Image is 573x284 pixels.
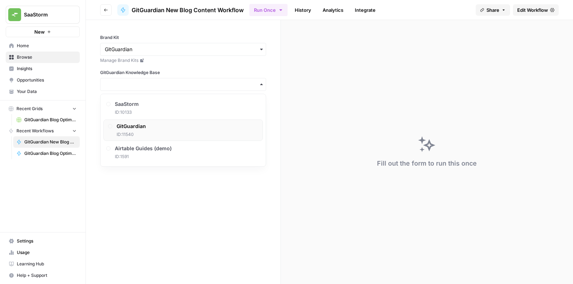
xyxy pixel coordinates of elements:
[6,126,80,136] button: Recent Workflows
[249,4,288,16] button: Run Once
[117,123,146,130] span: GitGuardian
[290,4,315,16] a: History
[6,247,80,258] a: Usage
[17,43,77,49] span: Home
[17,249,77,256] span: Usage
[351,4,380,16] a: Integrate
[13,114,80,126] a: GitGuardian Blog Optimisation
[24,139,77,145] span: GitGuardian New Blog Content Workflow
[517,6,548,14] span: Edit Workflow
[486,6,499,14] span: Share
[476,4,510,16] button: Share
[17,77,77,83] span: Opportunities
[17,261,77,267] span: Learning Hub
[100,34,266,41] label: Brand Kit
[6,6,80,24] button: Workspace: SaaStorm
[16,128,54,134] span: Recent Workflows
[100,94,266,108] p: Select the knowledge base containing GitGuardian's internal content for finding relevant internal...
[17,54,77,60] span: Browse
[17,65,77,72] span: Insights
[513,4,559,16] a: Edit Workflow
[132,6,244,14] span: GitGuardian New Blog Content Workflow
[105,46,261,53] input: GitGuardian
[24,150,77,157] span: GitGuardian Blog Optimisation Workflow
[8,8,21,21] img: SaaStorm Logo
[6,235,80,247] a: Settings
[6,74,80,86] a: Opportunities
[6,63,80,74] a: Insights
[34,28,45,35] span: New
[6,86,80,97] a: Your Data
[6,40,80,52] a: Home
[318,4,348,16] a: Analytics
[17,272,77,279] span: Help + Support
[117,131,146,138] span: ID: 11540
[377,158,477,168] div: Fill out the form to run this once
[17,88,77,95] span: Your Data
[13,136,80,148] a: GitGuardian New Blog Content Workflow
[6,270,80,281] button: Help + Support
[115,101,139,108] span: SaaStorm
[115,109,139,116] span: ID: 10133
[6,258,80,270] a: Learning Hub
[24,11,67,18] span: SaaStorm
[17,238,77,244] span: Settings
[100,57,266,64] a: Manage Brand Kits
[16,106,43,112] span: Recent Grids
[117,4,244,16] a: GitGuardian New Blog Content Workflow
[115,145,172,152] span: Airtable Guides (demo)
[100,69,266,76] label: GitGuardian Knowledge Base
[13,148,80,159] a: GitGuardian Blog Optimisation Workflow
[6,26,80,37] button: New
[24,117,77,123] span: GitGuardian Blog Optimisation
[115,153,172,160] span: ID: 1591
[6,103,80,114] button: Recent Grids
[6,52,80,63] a: Browse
